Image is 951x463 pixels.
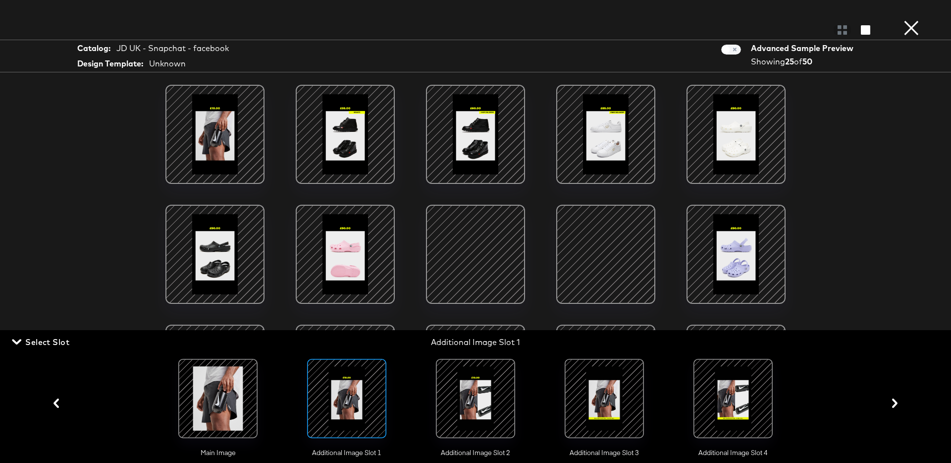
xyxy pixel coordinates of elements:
strong: 25 [785,57,794,66]
span: Additional Image Slot 3 [555,448,654,458]
strong: 50 [802,57,812,66]
strong: Design Template: [77,58,143,69]
div: Showing of [751,56,857,67]
div: JD UK - Snapchat - facebook [116,43,229,54]
div: Unknown [149,58,186,69]
span: Additional Image Slot 4 [684,448,783,458]
button: Select Slot [10,335,73,349]
span: Additional Image Slot 2 [426,448,525,458]
div: Advanced Sample Preview [751,43,857,54]
div: Additional Image Slot 1 [323,337,629,348]
span: Select Slot [14,335,69,349]
strong: Catalog: [77,43,110,54]
span: Additional Image Slot 1 [297,448,396,458]
span: Main Image [168,448,267,458]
